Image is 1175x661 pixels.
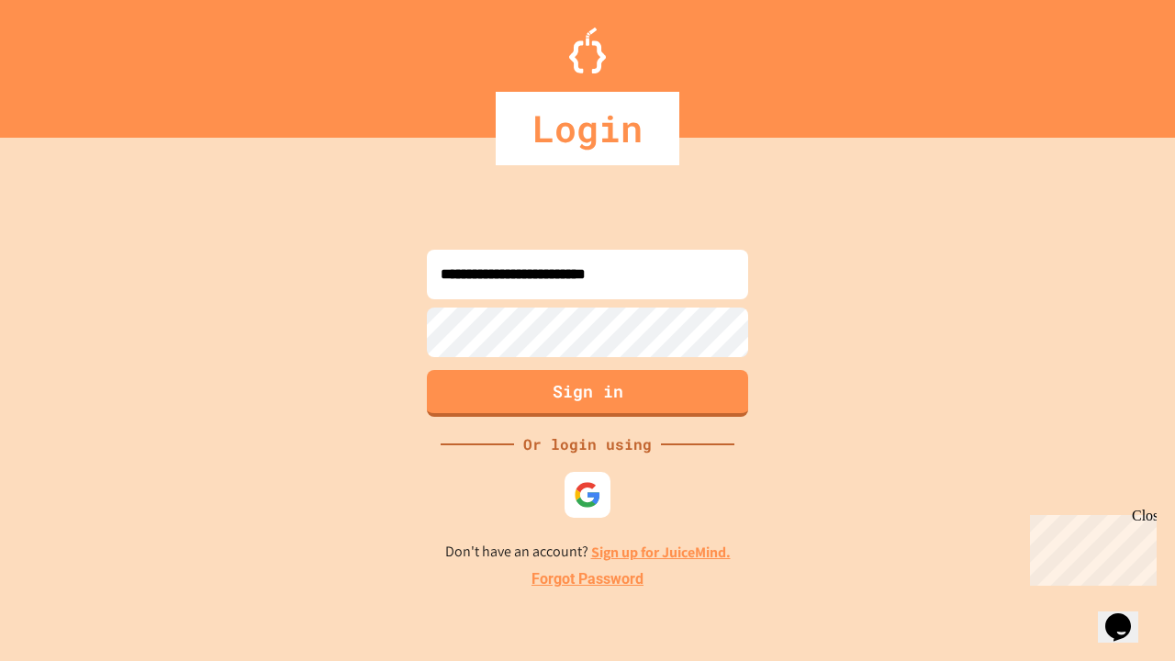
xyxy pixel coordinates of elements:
button: Sign in [427,370,748,417]
div: Chat with us now!Close [7,7,127,117]
iframe: chat widget [1098,588,1157,643]
div: Login [496,92,679,165]
a: Forgot Password [532,568,643,590]
img: Logo.svg [569,28,606,73]
div: Or login using [514,433,661,455]
p: Don't have an account? [445,541,731,564]
a: Sign up for JuiceMind. [591,543,731,562]
img: google-icon.svg [574,481,601,509]
iframe: chat widget [1023,508,1157,586]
